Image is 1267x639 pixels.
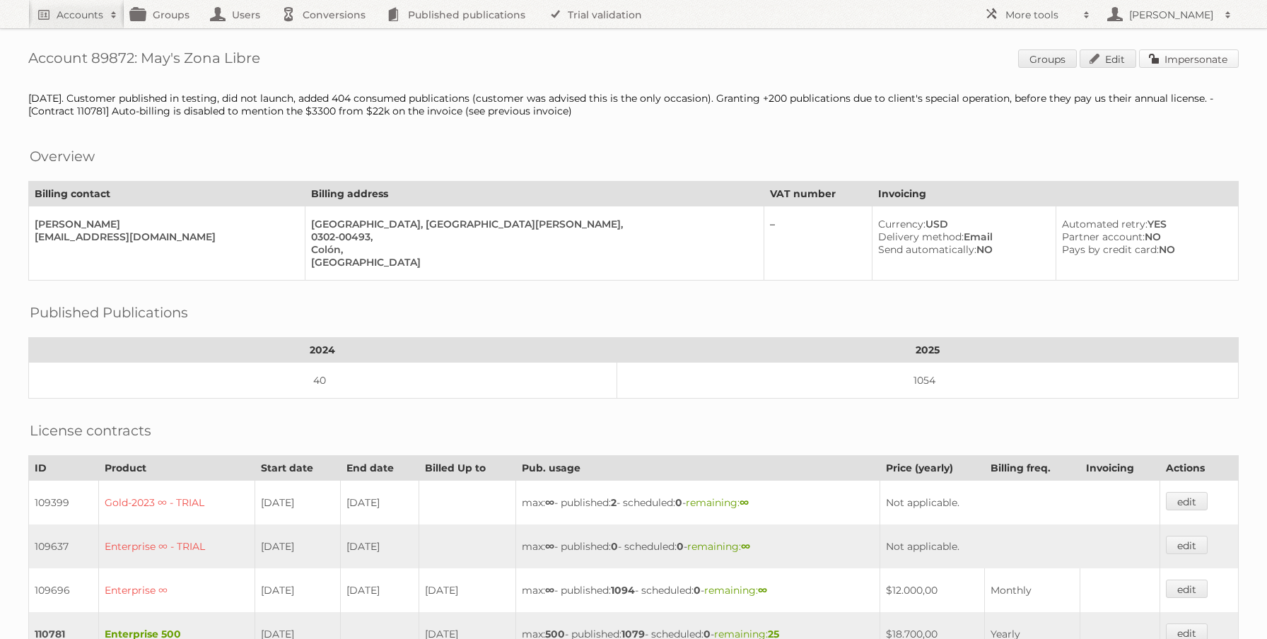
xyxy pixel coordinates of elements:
span: Partner account: [1062,230,1145,243]
div: [DATE]. Customer published in testing, did not launch, added 404 consumed publications (customer ... [28,92,1239,117]
th: Billing contact [29,182,305,206]
td: [DATE] [340,568,419,612]
td: Enterprise ∞ - TRIAL [99,524,255,568]
strong: ∞ [545,540,554,553]
th: Actions [1160,456,1238,481]
h1: Account 89872: May's Zona Libre [28,49,1239,71]
div: [PERSON_NAME] [35,218,293,230]
a: Edit [1080,49,1136,68]
th: Billing address [305,182,764,206]
td: 109696 [29,568,99,612]
span: Automated retry: [1062,218,1148,230]
h2: Overview [30,146,95,167]
h2: Published Publications [30,302,188,323]
td: Gold-2023 ∞ - TRIAL [99,481,255,525]
div: [EMAIL_ADDRESS][DOMAIN_NAME] [35,230,293,243]
td: max: - published: - scheduled: - [515,481,880,525]
td: $12.000,00 [880,568,984,612]
span: Currency: [878,218,926,230]
strong: ∞ [740,496,749,509]
a: edit [1166,536,1208,554]
td: [DATE] [255,481,341,525]
td: 40 [29,363,617,399]
th: Start date [255,456,341,481]
div: NO [1062,230,1227,243]
div: Colón, [311,243,752,256]
th: 2025 [617,338,1238,363]
strong: 0 [611,540,618,553]
td: – [764,206,872,281]
div: NO [878,243,1044,256]
th: 2024 [29,338,617,363]
strong: ∞ [758,584,767,597]
h2: [PERSON_NAME] [1126,8,1218,22]
strong: 1094 [611,584,635,597]
th: Billing freq. [985,456,1080,481]
td: [DATE] [255,524,341,568]
span: Pays by credit card: [1062,243,1159,256]
td: [DATE] [340,524,419,568]
td: 109637 [29,524,99,568]
strong: 2 [611,496,617,509]
th: VAT number [764,182,872,206]
strong: ∞ [545,584,554,597]
a: Groups [1018,49,1077,68]
th: ID [29,456,99,481]
div: 0302-00493, [311,230,752,243]
h2: More tools [1005,8,1076,22]
th: End date [340,456,419,481]
div: [GEOGRAPHIC_DATA], [GEOGRAPHIC_DATA][PERSON_NAME], [311,218,752,230]
strong: 0 [675,496,682,509]
div: NO [1062,243,1227,256]
a: edit [1166,580,1208,598]
div: YES [1062,218,1227,230]
a: edit [1166,492,1208,510]
span: remaining: [687,540,750,553]
td: [DATE] [340,481,419,525]
th: Price (yearly) [880,456,984,481]
span: remaining: [686,496,749,509]
div: USD [878,218,1044,230]
strong: ∞ [741,540,750,553]
th: Billed Up to [419,456,515,481]
th: Pub. usage [515,456,880,481]
a: Impersonate [1139,49,1239,68]
td: 1054 [617,363,1238,399]
td: Monthly [985,568,1080,612]
td: [DATE] [419,568,515,612]
td: 109399 [29,481,99,525]
span: Delivery method: [878,230,964,243]
th: Product [99,456,255,481]
strong: 0 [694,584,701,597]
td: max: - published: - scheduled: - [515,524,880,568]
td: Not applicable. [880,481,1160,525]
h2: License contracts [30,420,151,441]
th: Invoicing [872,182,1239,206]
td: Not applicable. [880,524,1160,568]
td: max: - published: - scheduled: - [515,568,880,612]
span: Send automatically: [878,243,976,256]
strong: ∞ [545,496,554,509]
td: Enterprise ∞ [99,568,255,612]
h2: Accounts [57,8,103,22]
span: remaining: [704,584,767,597]
div: Email [878,230,1044,243]
div: [GEOGRAPHIC_DATA] [311,256,752,269]
th: Invoicing [1080,456,1160,481]
td: [DATE] [255,568,341,612]
strong: 0 [677,540,684,553]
